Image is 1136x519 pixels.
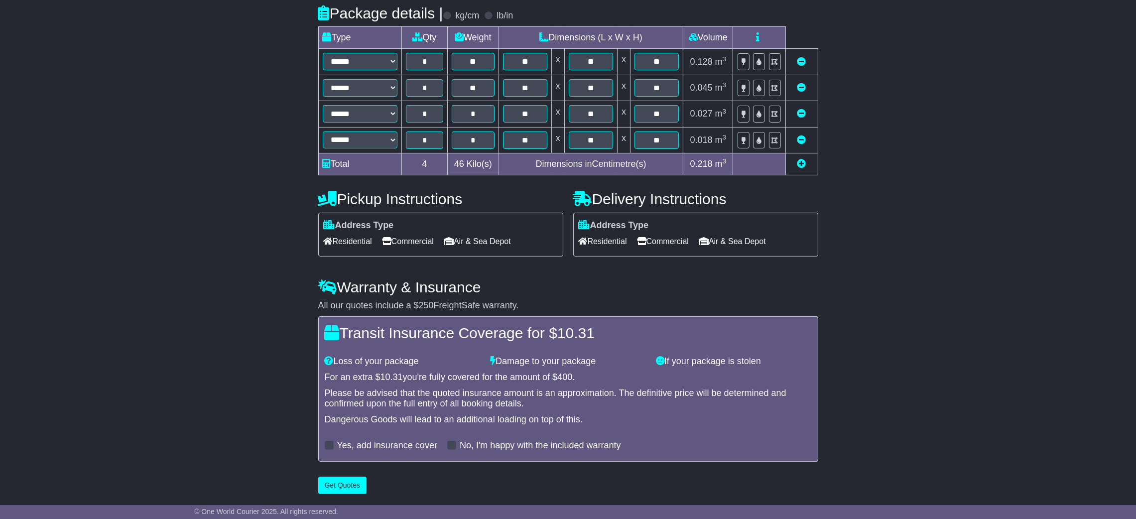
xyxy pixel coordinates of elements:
[557,372,572,382] span: 400
[715,159,727,169] span: m
[551,49,564,75] td: x
[551,75,564,101] td: x
[318,191,563,207] h4: Pickup Instructions
[194,508,338,516] span: © One World Courier 2025. All rights reserved.
[618,101,631,127] td: x
[690,109,713,119] span: 0.027
[715,83,727,93] span: m
[318,153,401,175] td: Total
[401,27,448,49] td: Qty
[419,300,434,310] span: 250
[715,57,727,67] span: m
[715,109,727,119] span: m
[324,220,394,231] label: Address Type
[551,127,564,153] td: x
[683,27,733,49] td: Volume
[485,356,651,367] div: Damage to your package
[579,220,649,231] label: Address Type
[460,440,621,451] label: No, I'm happy with the included warranty
[797,109,806,119] a: Remove this item
[337,440,437,451] label: Yes, add insurance cover
[448,153,499,175] td: Kilo(s)
[699,234,766,249] span: Air & Sea Depot
[618,127,631,153] td: x
[382,234,434,249] span: Commercial
[637,234,689,249] span: Commercial
[318,477,367,494] button: Get Quotes
[320,356,486,367] div: Loss of your package
[723,81,727,89] sup: 3
[318,279,818,295] h4: Warranty & Insurance
[499,27,683,49] td: Dimensions (L x W x H)
[499,153,683,175] td: Dimensions in Centimetre(s)
[797,135,806,145] a: Remove this item
[723,55,727,63] sup: 3
[325,372,812,383] div: For an extra $ you're fully covered for the amount of $ .
[723,133,727,141] sup: 3
[690,57,713,67] span: 0.128
[797,57,806,67] a: Remove this item
[797,83,806,93] a: Remove this item
[557,325,595,341] span: 10.31
[325,325,812,341] h4: Transit Insurance Coverage for $
[380,372,403,382] span: 10.31
[318,5,443,21] h4: Package details |
[690,135,713,145] span: 0.018
[797,159,806,169] a: Add new item
[723,108,727,115] sup: 3
[497,10,513,21] label: lb/in
[444,234,511,249] span: Air & Sea Depot
[325,414,812,425] div: Dangerous Goods will lead to an additional loading on top of this.
[690,159,713,169] span: 0.218
[579,234,627,249] span: Residential
[690,83,713,93] span: 0.045
[618,49,631,75] td: x
[324,234,372,249] span: Residential
[573,191,818,207] h4: Delivery Instructions
[325,388,812,409] div: Please be advised that the quoted insurance amount is an approximation. The definitive price will...
[448,27,499,49] td: Weight
[715,135,727,145] span: m
[723,157,727,165] sup: 3
[618,75,631,101] td: x
[401,153,448,175] td: 4
[318,27,401,49] td: Type
[455,10,479,21] label: kg/cm
[551,101,564,127] td: x
[454,159,464,169] span: 46
[318,300,818,311] div: All our quotes include a $ FreightSafe warranty.
[651,356,817,367] div: If your package is stolen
